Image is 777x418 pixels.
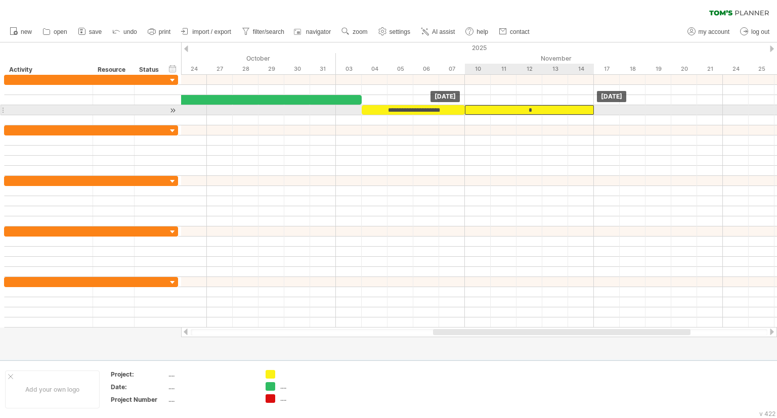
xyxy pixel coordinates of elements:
div: Thursday, 20 November 2025 [671,64,697,74]
div: .... [168,370,253,379]
div: Tuesday, 11 November 2025 [491,64,516,74]
a: import / export [179,25,234,38]
div: v 422 [759,410,775,417]
span: print [159,28,170,35]
div: .... [280,382,335,391]
div: Friday, 14 November 2025 [568,64,594,74]
div: .... [168,383,253,391]
div: Monday, 24 November 2025 [723,64,749,74]
a: undo [110,25,140,38]
div: Wednesday, 29 October 2025 [258,64,284,74]
div: .... [168,395,253,404]
div: Date: [111,383,166,391]
a: print [145,25,174,38]
span: my account [699,28,729,35]
a: zoom [339,25,370,38]
a: new [7,25,35,38]
div: [DATE] [430,91,460,102]
div: Thursday, 13 November 2025 [542,64,568,74]
div: Monday, 27 October 2025 [207,64,233,74]
div: Activity [9,65,87,75]
span: new [21,28,32,35]
span: settings [390,28,410,35]
span: zoom [353,28,367,35]
div: Monday, 3 November 2025 [336,64,362,74]
a: my account [685,25,732,38]
span: filter/search [253,28,284,35]
a: open [40,25,70,38]
span: contact [510,28,530,35]
div: Tuesday, 4 November 2025 [362,64,387,74]
div: Friday, 7 November 2025 [439,64,465,74]
div: Wednesday, 5 November 2025 [387,64,413,74]
div: .... [280,394,335,403]
div: Tuesday, 28 October 2025 [233,64,258,74]
div: Tuesday, 18 November 2025 [620,64,645,74]
div: Tuesday, 25 November 2025 [749,64,774,74]
span: undo [123,28,137,35]
div: Project: [111,370,166,379]
span: AI assist [432,28,455,35]
span: import / export [192,28,231,35]
span: navigator [306,28,331,35]
div: Friday, 31 October 2025 [310,64,336,74]
div: Status [139,65,161,75]
div: scroll to activity [168,105,178,116]
div: Monday, 10 November 2025 [465,64,491,74]
div: Resource [98,65,128,75]
div: Add your own logo [5,370,100,408]
a: filter/search [239,25,287,38]
div: Friday, 21 November 2025 [697,64,723,74]
div: [DATE] [597,91,626,102]
span: open [54,28,67,35]
a: contact [496,25,533,38]
div: Monday, 17 November 2025 [594,64,620,74]
a: AI assist [418,25,458,38]
a: navigator [292,25,334,38]
span: log out [751,28,769,35]
div: Project Number [111,395,166,404]
div: Thursday, 6 November 2025 [413,64,439,74]
span: help [477,28,488,35]
a: help [463,25,491,38]
div: Thursday, 30 October 2025 [284,64,310,74]
a: log out [738,25,772,38]
div: Friday, 24 October 2025 [181,64,207,74]
a: settings [376,25,413,38]
a: save [75,25,105,38]
div: Wednesday, 12 November 2025 [516,64,542,74]
span: save [89,28,102,35]
div: Wednesday, 19 November 2025 [645,64,671,74]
